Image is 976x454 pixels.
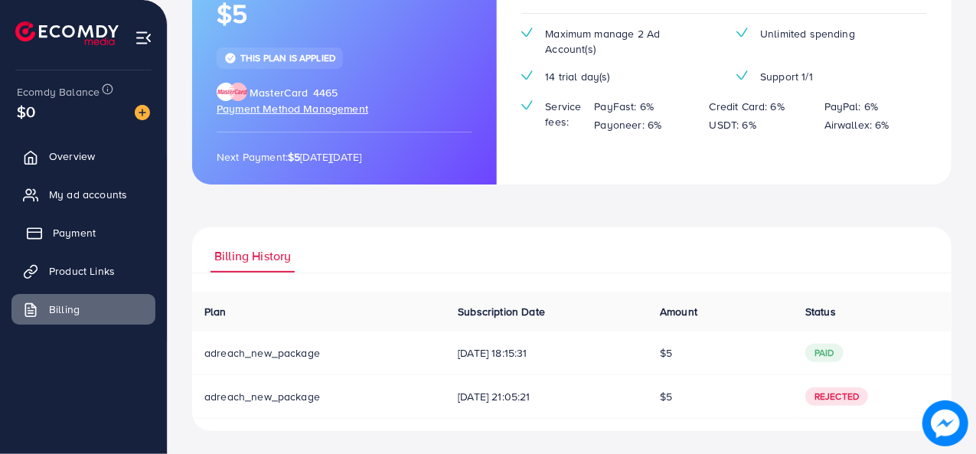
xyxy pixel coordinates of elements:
[521,28,533,38] img: tick
[49,263,115,279] span: Product Links
[521,70,533,80] img: tick
[11,141,155,171] a: Overview
[204,345,320,361] span: adreach_new_package
[49,149,95,164] span: Overview
[250,85,308,100] span: MasterCard
[204,304,227,319] span: Plan
[288,149,300,165] strong: $5
[11,179,155,210] a: My ad accounts
[760,26,855,41] span: Unlimited spending
[17,84,100,100] span: Ecomdy Balance
[11,294,155,325] a: Billing
[135,105,150,120] img: image
[240,51,335,64] span: This plan is applied
[458,345,635,361] span: [DATE] 18:15:31
[458,389,635,404] span: [DATE] 21:05:21
[545,69,609,84] span: 14 trial day(s)
[217,148,472,166] p: Next Payment: [DATE][DATE]
[135,29,152,47] img: menu
[521,100,533,110] img: tick
[660,345,672,361] span: $5
[736,70,748,80] img: tick
[710,116,756,134] p: USDT: 6%
[224,52,237,64] img: tick
[736,28,748,38] img: tick
[17,100,35,122] span: $0
[660,389,672,404] span: $5
[660,304,697,319] span: Amount
[49,187,127,202] span: My ad accounts
[204,389,320,404] span: adreach_new_package
[545,99,582,130] span: Service fees:
[458,304,545,319] span: Subscription Date
[15,21,119,45] img: logo
[53,225,96,240] span: Payment
[217,83,247,101] img: brand
[545,26,712,57] span: Maximum manage 2 Ad Account(s)
[49,302,80,317] span: Billing
[805,344,844,362] span: paid
[824,97,879,116] p: PayPal: 6%
[217,101,368,116] span: Payment Method Management
[922,400,968,446] img: image
[11,217,155,248] a: Payment
[760,69,813,84] span: Support 1/1
[805,387,868,406] span: Rejected
[313,85,338,100] span: 4465
[595,116,662,134] p: Payoneer: 6%
[824,116,889,134] p: Airwallex: 6%
[710,97,785,116] p: Credit Card: 6%
[11,256,155,286] a: Product Links
[805,304,836,319] span: Status
[595,97,654,116] p: PayFast: 6%
[214,247,291,265] span: Billing History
